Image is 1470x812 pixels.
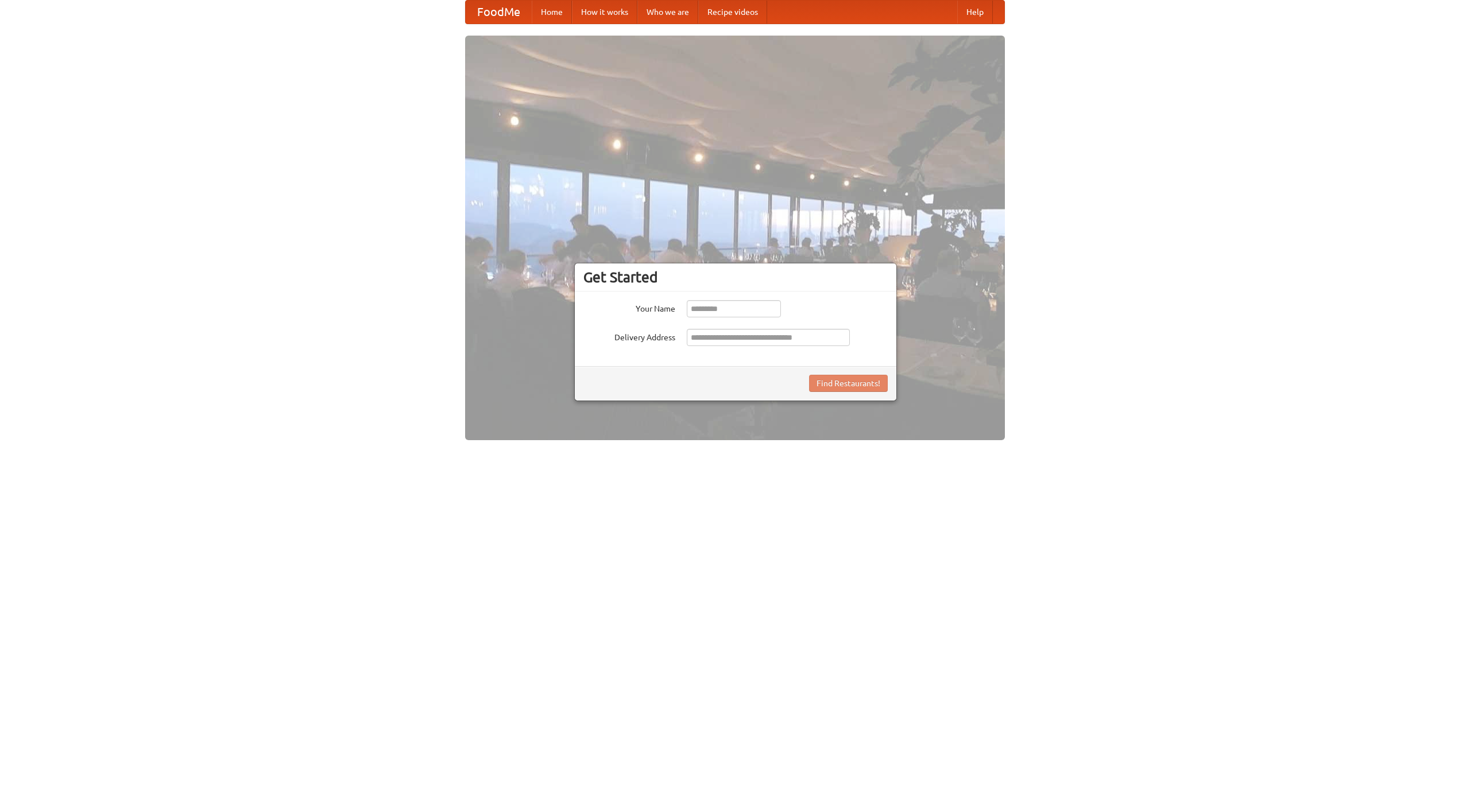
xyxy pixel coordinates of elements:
label: Your Name [583,300,675,314]
a: Who we are [637,1,698,24]
button: Find Restaurants! [809,375,888,392]
label: Delivery Address [583,329,675,343]
a: Home [532,1,572,24]
a: Help [957,1,993,24]
a: FoodMe [466,1,532,24]
a: Recipe videos [698,1,767,24]
a: How it works [572,1,637,24]
h3: Get Started [583,269,888,286]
